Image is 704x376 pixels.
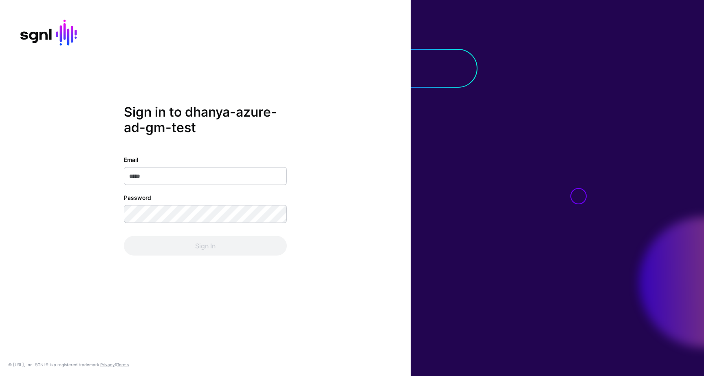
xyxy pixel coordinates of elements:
[124,104,287,136] h2: Sign in to dhanya-azure-ad-gm-test
[8,361,129,368] div: © [URL], Inc. SGNL® is a registered trademark. &
[100,362,115,367] a: Privacy
[117,362,129,367] a: Terms
[124,193,151,201] label: Password
[124,155,139,164] label: Email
